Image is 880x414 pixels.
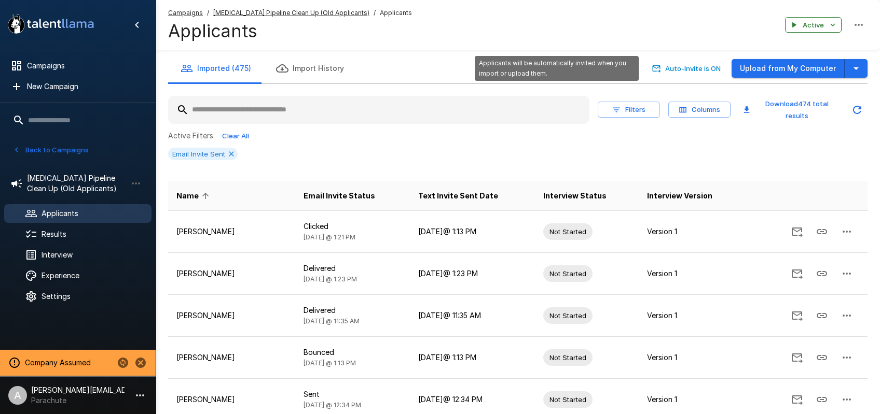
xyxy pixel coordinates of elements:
[479,59,626,77] span: Applicants will be automatically invited when you import or upload them.
[647,310,737,321] p: Version 1
[785,17,842,33] button: Active
[410,211,535,253] td: [DATE] @ 1:13 PM
[647,352,737,363] p: Version 1
[176,352,287,363] p: [PERSON_NAME]
[809,226,834,235] span: Copy Interview Link
[304,263,402,274] p: Delivered
[732,59,845,78] button: Upload from My Computer
[304,233,355,241] span: [DATE] @ 1:21 PM
[598,102,660,118] button: Filters
[785,226,809,235] span: Send Invitation
[176,268,287,279] p: [PERSON_NAME]
[213,9,369,17] u: [MEDICAL_DATA] Pipeline Clean Up (Old Applicants)
[785,394,809,403] span: Send Invitation
[543,227,593,237] span: Not Started
[304,359,356,367] span: [DATE] @ 1:13 PM
[207,8,209,18] span: /
[809,268,834,277] span: Copy Interview Link
[168,20,412,42] h4: Applicants
[647,268,737,279] p: Version 1
[543,311,593,321] span: Not Started
[647,394,737,405] p: Version 1
[380,8,412,18] span: Applicants
[168,9,203,17] u: Campaigns
[304,401,361,409] span: [DATE] @ 12:34 PM
[785,310,809,319] span: Send Invitation
[410,295,535,337] td: [DATE] @ 11:35 AM
[785,268,809,277] span: Send Invitation
[304,275,357,283] span: [DATE] @ 1:23 PM
[264,54,356,83] button: Import History
[650,61,723,77] button: Auto-Invite is ON
[668,102,731,118] button: Columns
[304,305,402,316] p: Delivered
[647,226,737,237] p: Version 1
[374,8,376,18] span: /
[304,221,402,232] p: Clicked
[410,253,535,295] td: [DATE] @ 1:23 PM
[304,347,402,358] p: Bounced
[176,394,287,405] p: [PERSON_NAME]
[168,131,215,141] p: Active Filters:
[809,310,834,319] span: Copy Interview Link
[543,353,593,363] span: Not Started
[418,190,498,202] span: Text Invite Sent Date
[543,395,593,405] span: Not Started
[543,190,607,202] span: Interview Status
[543,269,593,279] span: Not Started
[176,310,287,321] p: [PERSON_NAME]
[304,317,360,325] span: [DATE] @ 11:35 AM
[809,394,834,403] span: Copy Interview Link
[168,150,229,158] span: Email Invite Sent
[739,96,843,124] button: Download474 total results
[168,54,264,83] button: Imported (475)
[219,128,252,144] button: Clear All
[785,352,809,361] span: Send Invitation
[847,99,868,120] button: Updated Today - 1:33 PM
[168,148,238,160] div: Email Invite Sent
[304,190,375,202] span: Email Invite Status
[176,226,287,237] p: [PERSON_NAME]
[410,337,535,379] td: [DATE] @ 1:13 PM
[809,352,834,361] span: Copy Interview Link
[304,389,402,399] p: Sent
[176,190,212,202] span: Name
[647,190,712,202] span: Interview Version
